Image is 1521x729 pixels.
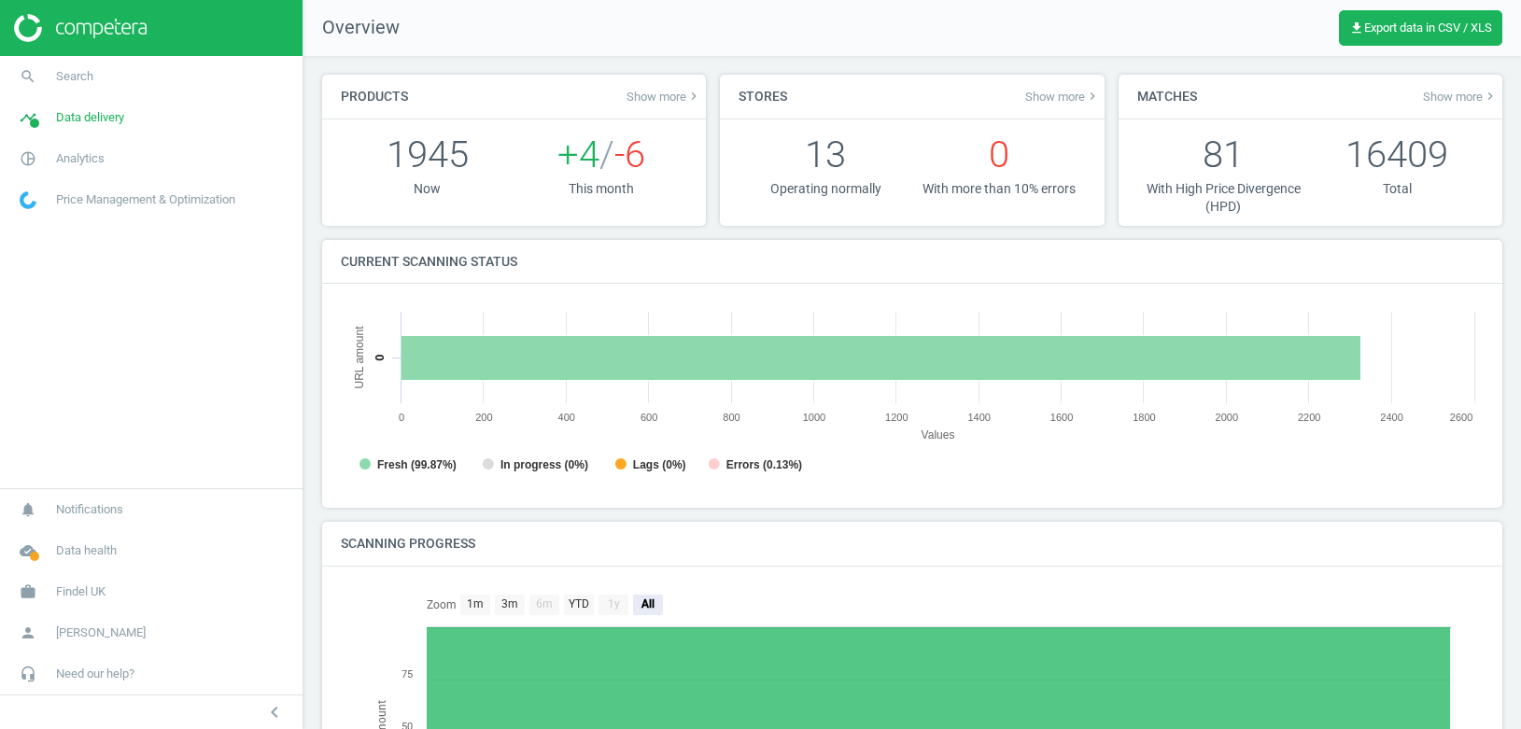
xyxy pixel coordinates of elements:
a: Show morekeyboard_arrow_right [627,89,701,104]
span: Data delivery [56,109,124,126]
button: get_appExport data in CSV / XLS [1339,10,1502,46]
tspan: URL amount [353,326,366,389]
text: YTD [569,597,589,610]
p: With High Price Divergence (HPD) [1137,180,1311,217]
i: get_app [1349,21,1364,35]
text: 1200 [885,412,908,423]
text: 1m [467,597,484,610]
span: Overview [303,15,400,41]
span: Need our help? [56,666,134,682]
p: 1945 [341,129,514,180]
text: 2200 [1298,412,1320,423]
i: notifications [10,492,46,527]
text: Zoom [427,598,457,611]
tspan: Lags (0%) [633,458,686,471]
p: With more than 10% errors [912,180,1086,198]
span: Data health [56,542,117,559]
text: 75 [401,668,413,680]
p: 81 [1137,129,1311,180]
tspan: Fresh (99.87%) [377,458,457,471]
i: work [10,574,46,610]
button: chevron_left [251,700,298,724]
p: 13 [739,129,912,180]
span: / [599,133,614,176]
text: 2600 [1450,412,1472,423]
h4: Products [322,75,427,119]
i: keyboard_arrow_right [1483,89,1498,104]
tspan: Values [922,428,955,442]
h4: Current scanning status [322,240,536,284]
text: 6m [536,597,553,610]
tspan: In progress (0%) [500,458,588,471]
text: 2400 [1380,412,1402,423]
span: Show more [1025,89,1100,104]
text: 1800 [1133,412,1155,423]
i: keyboard_arrow_right [1085,89,1100,104]
text: 800 [723,412,739,423]
a: Show morekeyboard_arrow_right [1025,89,1100,104]
text: 1000 [803,412,825,423]
span: Analytics [56,150,105,167]
i: cloud_done [10,533,46,568]
i: keyboard_arrow_right [686,89,701,104]
span: Price Management & Optimization [56,191,235,208]
text: 200 [475,412,492,423]
span: Notifications [56,501,123,518]
i: chevron_left [263,701,286,723]
h4: Stores [720,75,806,119]
tspan: Errors (0.13%) [726,458,802,471]
text: 1y [608,597,620,610]
text: 400 [558,412,575,423]
p: Now [341,180,514,198]
text: 0 [373,355,387,361]
text: 1400 [967,412,990,423]
span: Search [56,68,93,85]
i: person [10,615,46,651]
span: +4 [557,133,599,176]
i: pie_chart_outlined [10,141,46,176]
text: 0 [399,412,404,423]
span: Show more [627,89,701,104]
p: Operating normally [739,180,912,198]
span: Show more [1423,89,1498,104]
img: wGWNvw8QSZomAAAAABJRU5ErkJggg== [20,191,36,209]
i: headset_mic [10,656,46,692]
h4: Scanning progress [322,522,494,566]
text: 2000 [1216,412,1238,423]
p: 0 [912,129,1086,180]
span: Export data in CSV / XLS [1349,21,1492,35]
h4: Matches [1119,75,1216,119]
i: search [10,59,46,94]
text: 600 [641,412,657,423]
a: Show morekeyboard_arrow_right [1423,89,1498,104]
text: All [641,597,655,610]
i: timeline [10,100,46,135]
span: Findel UK [56,583,106,600]
p: 16409 [1310,129,1484,180]
span: -6 [614,133,645,176]
span: [PERSON_NAME] [56,624,146,641]
img: ajHJNr6hYgQAAAAASUVORK5CYII= [14,14,147,42]
p: This month [514,180,688,198]
p: Total [1310,180,1484,198]
text: 3m [501,597,518,610]
text: 1600 [1050,412,1073,423]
